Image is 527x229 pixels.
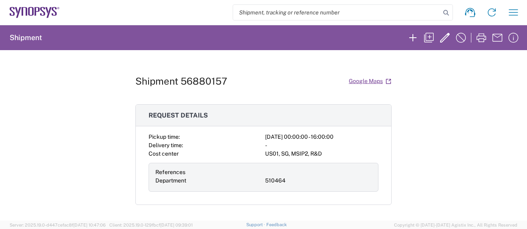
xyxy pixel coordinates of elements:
span: Cost center [149,150,179,157]
div: [DATE] 00:00:00 - 16:00:00 [265,133,378,141]
div: - [265,141,378,150]
span: Pickup time: [149,134,180,140]
span: Copyright © [DATE]-[DATE] Agistix Inc., All Rights Reserved [394,221,517,229]
h1: Shipment 56880157 [135,75,227,87]
span: [DATE] 09:39:01 [160,223,193,227]
a: Google Maps [348,74,392,88]
span: References [155,169,185,175]
div: 510464 [265,176,372,185]
a: Support [246,222,266,227]
span: Request details [149,111,208,119]
div: Department [155,176,262,185]
span: Client: 2025.19.0-129fbcf [109,223,193,227]
span: Server: 2025.19.0-d447cefac8f [10,223,106,227]
a: Feedback [266,222,287,227]
div: US01, SG, MSIP2, R&D [265,150,378,158]
span: [DATE] 10:47:06 [73,223,106,227]
h2: Shipment [10,33,42,43]
input: Shipment, tracking or reference number [233,5,441,20]
span: Delivery time: [149,142,183,148]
